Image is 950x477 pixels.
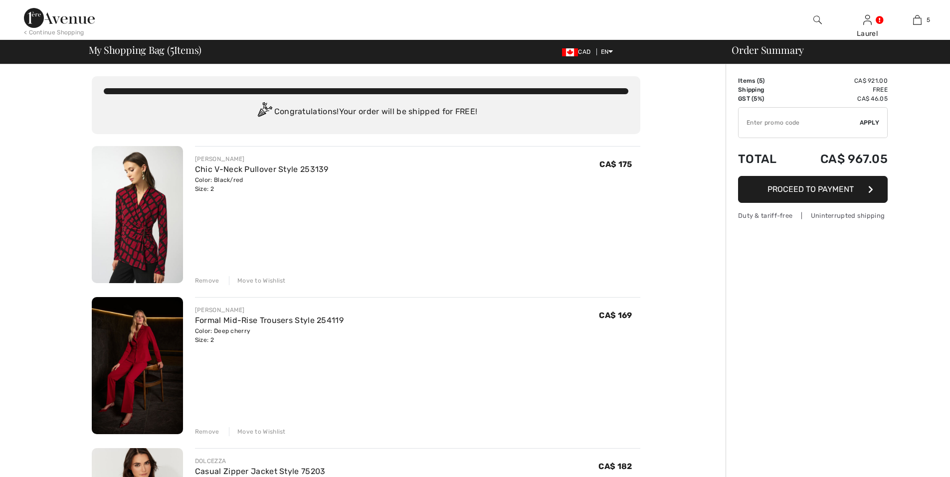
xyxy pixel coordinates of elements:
[599,159,632,169] span: CA$ 175
[863,14,872,26] img: My Info
[195,155,329,163] div: [PERSON_NAME]
[738,211,888,220] div: Duty & tariff-free | Uninterrupted shipping
[195,427,219,436] div: Remove
[195,164,329,174] a: Chic V-Neck Pullover Style 253139
[170,42,174,55] span: 5
[195,457,326,466] div: DOLCEZZA
[738,176,888,203] button: Proceed to Payment
[893,14,942,26] a: 5
[792,94,888,103] td: CA$ 46.05
[92,146,183,283] img: Chic V-Neck Pullover Style 253139
[195,306,344,315] div: [PERSON_NAME]
[739,108,860,138] input: Promo code
[860,118,880,127] span: Apply
[195,316,344,325] a: Formal Mid-Rise Trousers Style 254119
[562,48,578,56] img: Canadian Dollar
[843,28,892,39] div: Laurel
[738,94,792,103] td: GST (5%)
[92,297,183,434] img: Formal Mid-Rise Trousers Style 254119
[813,14,822,26] img: search the website
[738,142,792,176] td: Total
[792,142,888,176] td: CA$ 967.05
[927,15,930,24] span: 5
[738,76,792,85] td: Items ( )
[792,85,888,94] td: Free
[89,45,202,55] span: My Shopping Bag ( Items)
[195,467,326,476] a: Casual Zipper Jacket Style 75203
[599,311,632,320] span: CA$ 169
[229,427,286,436] div: Move to Wishlist
[601,48,613,55] span: EN
[254,102,274,122] img: Congratulation2.svg
[913,14,922,26] img: My Bag
[759,77,762,84] span: 5
[863,15,872,24] a: Sign In
[195,175,329,193] div: Color: Black/red Size: 2
[767,184,854,194] span: Proceed to Payment
[24,8,95,28] img: 1ère Avenue
[738,85,792,94] td: Shipping
[104,102,628,122] div: Congratulations! Your order will be shipped for FREE!
[195,326,344,344] div: Color: Deep cherry Size: 2
[792,76,888,85] td: CA$ 921.00
[195,276,219,285] div: Remove
[598,462,632,471] span: CA$ 182
[562,48,594,55] span: CAD
[24,28,84,37] div: < Continue Shopping
[720,45,944,55] div: Order Summary
[229,276,286,285] div: Move to Wishlist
